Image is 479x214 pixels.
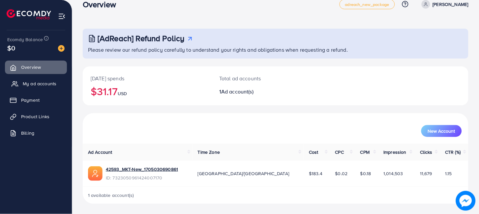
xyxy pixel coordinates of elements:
span: CPM [360,149,370,155]
span: New Account [428,129,455,133]
span: ID: 7323050961424007170 [106,174,178,181]
span: Ad Account [88,149,112,155]
a: 42593_MKT-New_1705030690861 [106,166,178,173]
span: $0.02 [335,170,348,177]
h2: 1 [219,89,300,95]
span: Time Zone [198,149,220,155]
span: $0.18 [360,170,371,177]
span: $0 [7,43,15,53]
a: Product Links [5,110,67,123]
img: image [58,45,65,52]
img: ic-ads-acc.e4c84228.svg [88,166,103,181]
span: Ecomdy Balance [7,36,43,43]
h2: $31.17 [91,85,203,97]
p: [PERSON_NAME] [433,0,468,8]
a: My ad accounts [5,77,67,90]
img: image [458,193,474,209]
a: Overview [5,61,67,74]
span: adreach_new_package [345,2,389,7]
img: logo [7,9,51,19]
button: New Account [421,125,462,137]
span: Cost [309,149,318,155]
h3: [AdReach] Refund Policy [98,34,185,43]
span: CTR (%) [445,149,461,155]
span: Clicks [420,149,433,155]
p: Total ad accounts [219,74,300,82]
span: My ad accounts [23,80,56,87]
span: 1.15 [445,170,452,177]
p: Please review our refund policy carefully to understand your rights and obligations when requesti... [88,46,464,54]
img: menu [58,13,66,20]
a: Payment [5,94,67,107]
span: $183.4 [309,170,322,177]
span: USD [118,90,127,97]
a: Billing [5,126,67,140]
span: [GEOGRAPHIC_DATA]/[GEOGRAPHIC_DATA] [198,170,289,177]
span: Payment [21,97,40,103]
span: Product Links [21,113,49,120]
span: Overview [21,64,41,70]
span: 1,014,503 [384,170,403,177]
span: Impression [384,149,407,155]
span: CPC [335,149,344,155]
span: Ad account(s) [221,88,254,95]
p: [DATE] spends [91,74,203,82]
span: 1 available account(s) [88,192,134,199]
span: 11,679 [420,170,432,177]
span: Billing [21,130,34,136]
